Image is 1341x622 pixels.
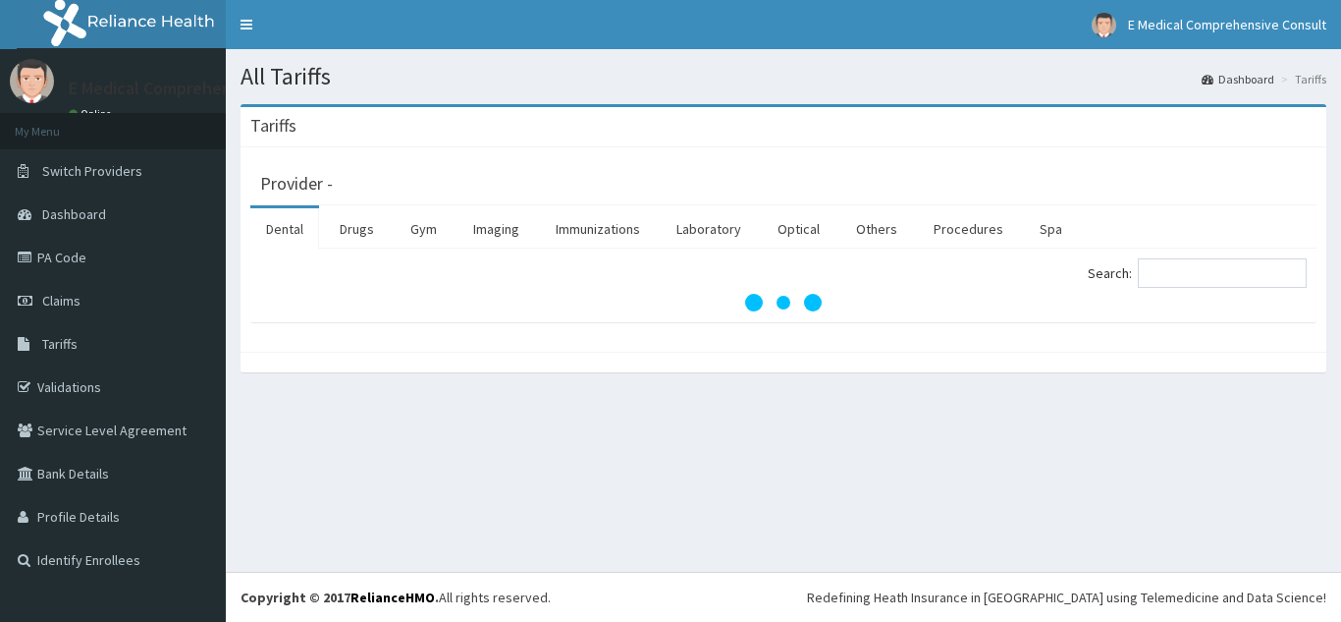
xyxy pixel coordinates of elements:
[42,205,106,223] span: Dashboard
[250,117,296,135] h3: Tariffs
[241,589,439,606] strong: Copyright © 2017 .
[457,208,535,250] a: Imaging
[42,292,80,310] span: Claims
[661,208,757,250] a: Laboratory
[840,208,913,250] a: Others
[1092,13,1116,37] img: User Image
[69,80,325,97] p: E Medical Comprehensive Consult
[540,208,656,250] a: Immunizations
[350,589,435,606] a: RelianceHMO
[1128,16,1326,33] span: E Medical Comprehensive Consult
[250,208,319,250] a: Dental
[42,162,142,180] span: Switch Providers
[762,208,835,250] a: Optical
[1276,71,1326,87] li: Tariffs
[42,335,78,353] span: Tariffs
[226,572,1341,622] footer: All rights reserved.
[395,208,453,250] a: Gym
[918,208,1019,250] a: Procedures
[1088,258,1307,288] label: Search:
[260,175,333,193] h3: Provider -
[241,64,1326,89] h1: All Tariffs
[1202,71,1274,87] a: Dashboard
[807,588,1326,607] div: Redefining Heath Insurance in [GEOGRAPHIC_DATA] using Telemedicine and Data Science!
[744,263,823,342] svg: audio-loading
[1138,258,1307,288] input: Search:
[10,59,54,103] img: User Image
[69,107,116,121] a: Online
[324,208,390,250] a: Drugs
[1024,208,1078,250] a: Spa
